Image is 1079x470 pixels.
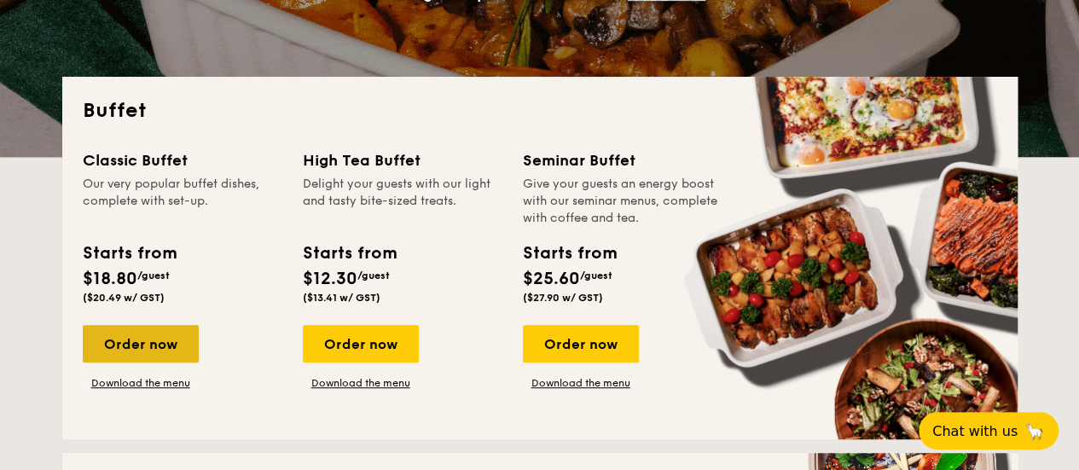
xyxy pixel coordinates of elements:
[303,241,396,266] div: Starts from
[303,148,502,172] div: High Tea Buffet
[1024,421,1045,441] span: 🦙
[303,176,502,227] div: Delight your guests with our light and tasty bite-sized treats.
[83,376,199,390] a: Download the menu
[303,269,357,289] span: $12.30
[523,148,722,172] div: Seminar Buffet
[523,269,580,289] span: $25.60
[523,292,603,304] span: ($27.90 w/ GST)
[303,325,419,363] div: Order now
[357,270,390,281] span: /guest
[523,176,722,227] div: Give your guests an energy boost with our seminar menus, complete with coffee and tea.
[83,241,176,266] div: Starts from
[523,241,616,266] div: Starts from
[137,270,170,281] span: /guest
[83,325,199,363] div: Order now
[919,412,1059,450] button: Chat with us🦙
[83,269,137,289] span: $18.80
[303,292,380,304] span: ($13.41 w/ GST)
[83,148,282,172] div: Classic Buffet
[83,292,165,304] span: ($20.49 w/ GST)
[932,423,1018,439] span: Chat with us
[83,176,282,227] div: Our very popular buffet dishes, complete with set-up.
[523,325,639,363] div: Order now
[303,376,419,390] a: Download the menu
[523,376,639,390] a: Download the menu
[83,97,997,125] h2: Buffet
[580,270,612,281] span: /guest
